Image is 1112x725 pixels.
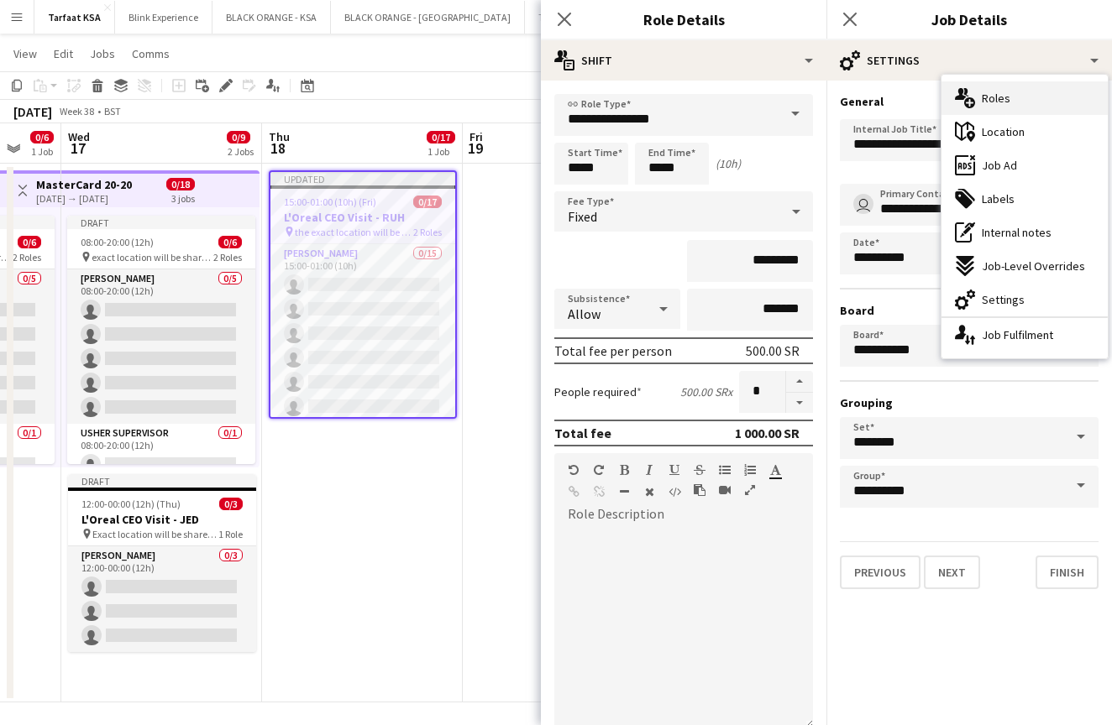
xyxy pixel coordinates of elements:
button: Ordered List [744,463,756,477]
span: Allow [568,305,601,322]
a: View [7,43,44,65]
span: Fri [469,129,483,144]
h3: General [840,94,1099,109]
span: Job-Level Overrides [982,258,1085,274]
app-job-card: Updated15:00-01:00 (10h) (Fri)0/17L'Oreal CEO Visit - RUH the exact location will be shared later... [269,170,457,419]
div: 2 Jobs [228,145,254,158]
span: the exact location will be shared later [295,226,413,238]
span: Fixed [568,208,597,225]
h3: L'Oreal CEO Visit - RUH [270,210,455,225]
span: Wed [68,129,90,144]
a: Jobs [83,43,122,65]
h3: Job Details [826,8,1112,30]
span: 1 Role [218,528,243,540]
div: 500.00 SR [746,342,800,359]
button: Blink Experience [115,1,212,34]
app-card-role: [PERSON_NAME]0/508:00-20:00 (12h) [67,269,255,424]
a: Comms [125,43,176,65]
span: 18 [266,138,290,158]
button: Bold [618,463,630,477]
button: Finish [1036,555,1099,589]
button: Italic [643,463,655,477]
span: 15:00-01:00 (10h) (Fri) [284,196,376,208]
button: Strikethrough [694,463,705,477]
h3: Grouping [840,395,1099,410]
button: Clear Formatting [643,485,655,498]
span: 0/17 [413,196,442,208]
span: exact location will be shared later [92,251,213,263]
button: HTML Code [669,485,680,498]
span: Location [982,124,1025,139]
span: Comms [132,46,170,61]
div: [DATE] [13,103,52,120]
div: Draft [67,216,255,229]
span: 0/6 [218,236,242,248]
span: 2 Roles [413,226,442,238]
app-job-card: Draft12:00-00:00 (12h) (Thu)0/3L'Oreal CEO Visit - JED Exact location will be shared later1 Role[... [68,474,256,652]
button: Next [924,555,980,589]
span: 2 Roles [213,251,242,263]
span: Jobs [90,46,115,61]
span: Labels [982,191,1015,206]
div: Total fee [554,425,611,441]
span: 17 [66,138,90,158]
span: Internal notes [982,225,1052,240]
button: BLACK ORANGE - [GEOGRAPHIC_DATA] [331,1,525,34]
button: BLACK ORANGE - KSA [212,1,331,34]
div: Shift [541,40,826,81]
span: View [13,46,37,61]
h3: MasterCard 20-20 [36,177,132,192]
span: Settings [982,292,1025,307]
app-card-role: Usher Supervisor0/108:00-20:00 (12h) [67,424,255,481]
div: 1 Job [31,145,53,158]
div: 3 jobs [171,190,195,205]
span: 0/17 [427,131,455,143]
span: 12:00-00:00 (12h) (Thu) [81,498,181,510]
button: Talent Blueprint - KSA [525,1,645,34]
button: Text Color [769,463,781,477]
a: Edit [47,43,80,65]
button: Redo [593,463,605,477]
button: Previous [840,555,921,589]
span: 0/3 [219,498,243,510]
button: Paste as plain text [694,483,705,497]
app-card-role: [PERSON_NAME]0/1515:00-01:00 (10h) [270,244,455,642]
span: 2 Roles [13,251,41,263]
div: Draft [68,474,256,488]
span: 0/6 [18,236,41,248]
span: 0/9 [227,131,250,143]
span: 0/18 [166,178,195,190]
span: Thu [269,129,290,144]
div: (10h) [716,156,741,171]
div: Updated [270,172,455,185]
span: Edit [54,46,73,61]
div: 1 Job [427,145,454,158]
button: Unordered List [719,463,731,477]
div: [DATE] → [DATE] [36,192,132,205]
h3: Board [840,303,1099,318]
button: Horizontal Line [618,485,630,498]
button: Insert video [719,483,731,497]
h3: Role Details [541,8,826,30]
h3: L'Oreal CEO Visit - JED [68,512,256,527]
span: Job Ad [982,158,1017,173]
button: Undo [568,463,580,477]
app-job-card: Draft08:00-20:00 (12h)0/6 exact location will be shared later2 Roles[PERSON_NAME]0/508:00-20:00 (... [67,216,255,464]
span: 19 [467,138,483,158]
label: People required [554,384,642,399]
span: Roles [982,91,1010,106]
button: Increase [786,371,813,393]
div: Job Fulfilment [942,318,1108,352]
button: Tarfaat KSA [34,1,115,34]
div: Total fee per person [554,342,672,359]
div: BST [104,105,121,117]
span: 0/6 [30,131,54,143]
div: 1 000.00 SR [735,425,800,441]
button: Fullscreen [744,483,756,497]
span: 08:00-20:00 (12h) [81,236,154,248]
div: 500.00 SR x [680,384,732,399]
span: Week 38 [55,105,97,117]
